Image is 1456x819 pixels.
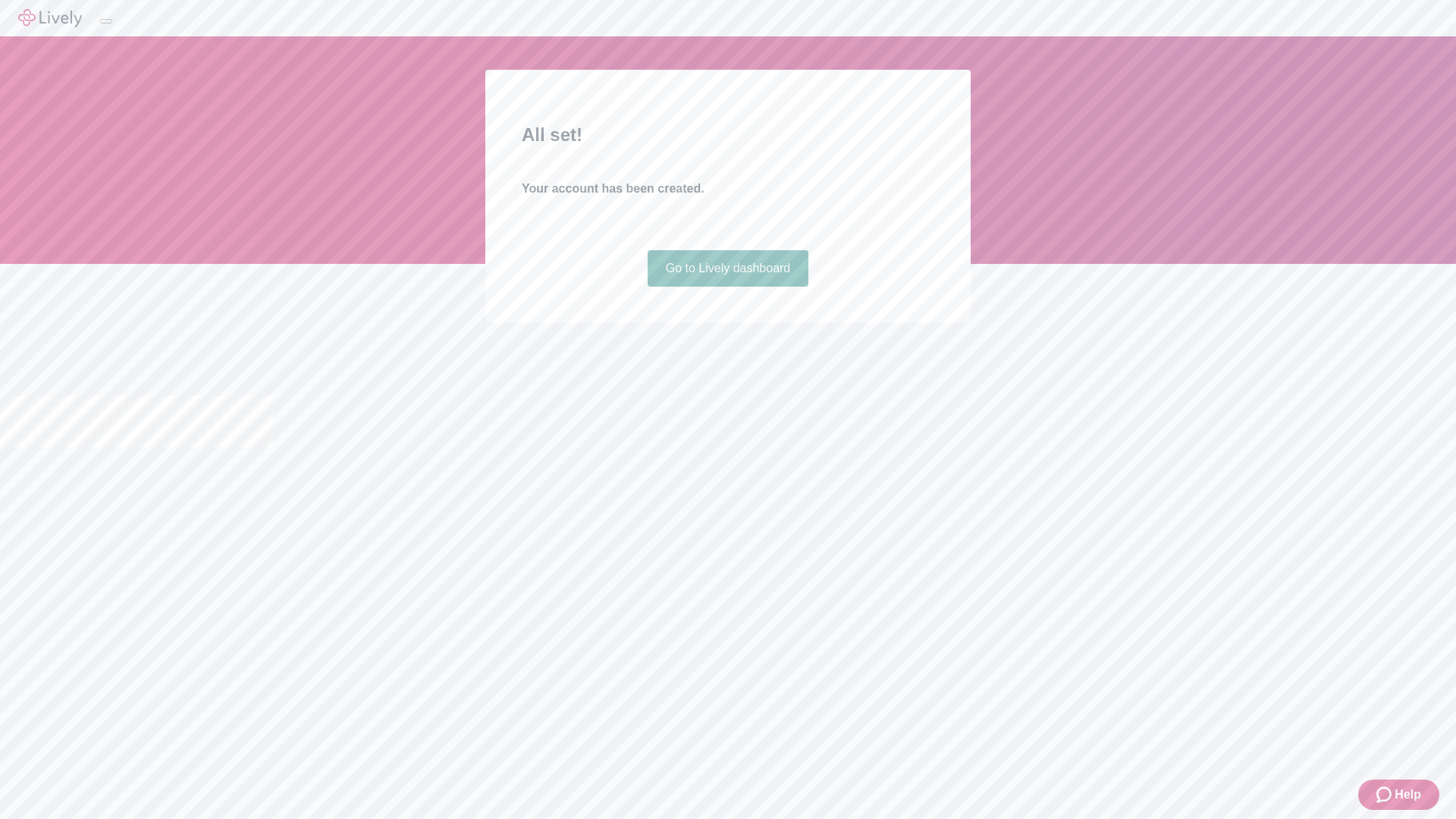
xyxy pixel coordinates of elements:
[1358,780,1439,810] button: Zendesk support iconHelp
[18,9,82,27] img: Lively
[1376,786,1395,804] svg: Zendesk support icon
[100,19,112,24] button: Log out
[648,250,809,287] a: Go to Lively dashboard
[522,180,934,198] h4: Your account has been created.
[1395,786,1421,804] span: Help
[522,121,934,149] h2: All set!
